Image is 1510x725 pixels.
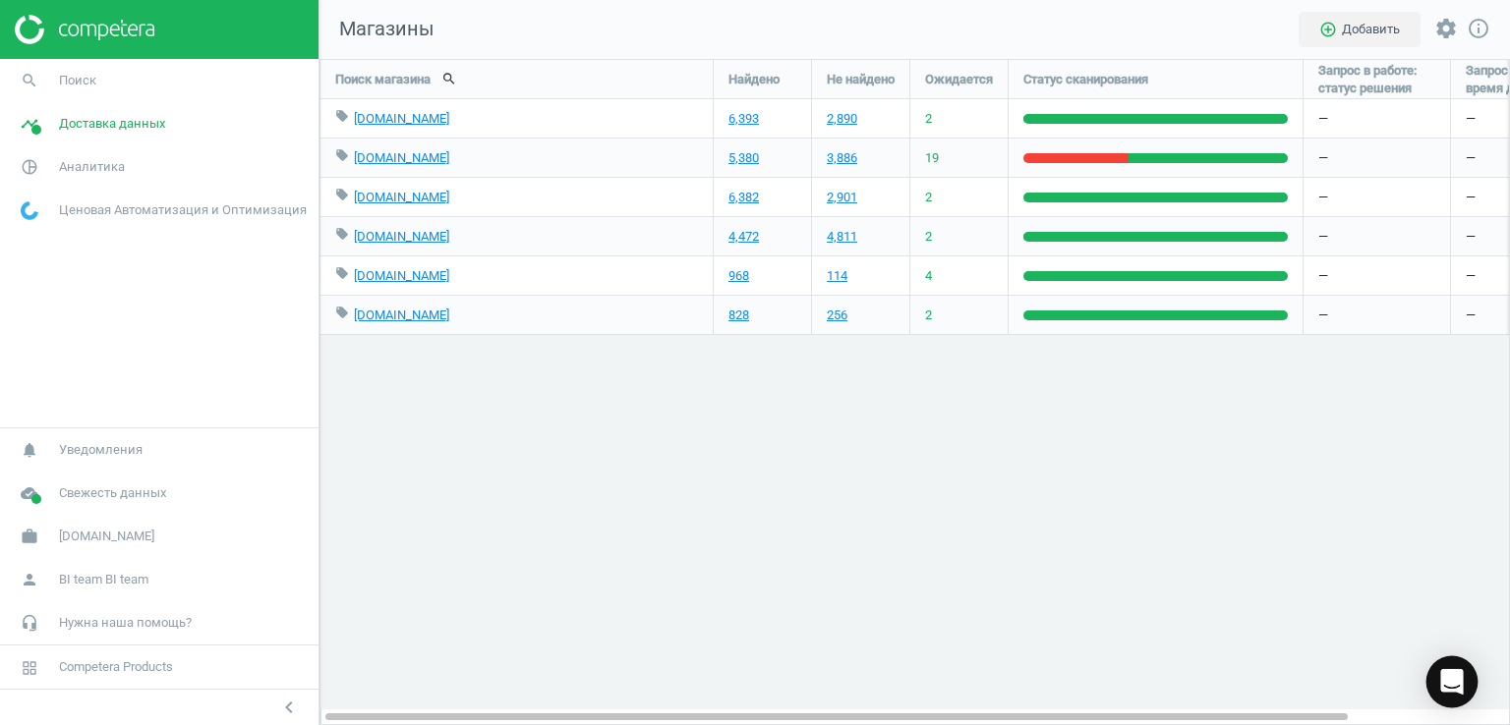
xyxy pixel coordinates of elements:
span: Competera Products [59,658,173,676]
button: chevron_left [264,695,314,720]
span: — [1466,267,1476,285]
button: settings [1425,8,1467,50]
i: add_circle_outline [1319,21,1337,38]
i: chevron_left [277,696,301,719]
span: 2 [925,307,932,324]
span: Свежесть данных [59,484,166,502]
i: cloud_done [11,474,48,512]
div: — [1304,99,1450,138]
span: 2 [925,228,932,246]
a: 6,382 [728,189,759,206]
i: notifications [11,431,48,469]
a: 968 [728,267,749,285]
a: 114 [827,267,847,285]
a: [DOMAIN_NAME] [354,229,449,244]
button: search [431,62,468,95]
a: 256 [827,307,847,324]
span: — [1466,149,1476,167]
span: — [1466,228,1476,246]
div: — [1304,256,1450,295]
span: — [1466,110,1476,128]
div: — [1304,296,1450,334]
span: 4 [925,267,932,285]
span: — [1466,189,1476,206]
span: — [1466,307,1476,324]
i: headset_mic [11,604,48,641]
button: add_circle_outlineДобавить [1299,12,1421,47]
span: 19 [925,149,939,167]
i: local_offer [335,266,349,280]
i: settings [1434,17,1458,40]
a: 2,890 [827,110,857,128]
span: 2 [925,110,932,128]
i: work [11,518,48,555]
span: [DOMAIN_NAME] [59,528,154,545]
span: BI team BI team [59,571,148,588]
a: 4,472 [728,228,759,246]
i: timeline [11,105,48,142]
a: [DOMAIN_NAME] [354,268,449,283]
div: — [1304,139,1450,177]
span: Статус сканирования [1023,71,1148,88]
span: Нужна наша помощь? [59,614,192,632]
span: Аналитика [59,158,125,176]
a: [DOMAIN_NAME] [354,111,449,126]
span: Поиск [59,72,96,89]
span: Уведомления [59,441,143,459]
span: Ожидается [925,71,993,88]
i: local_offer [335,109,349,123]
i: local_offer [335,148,349,162]
i: local_offer [335,188,349,201]
span: Найдено [728,71,780,88]
a: 6,393 [728,110,759,128]
i: local_offer [335,227,349,241]
span: 2 [925,189,932,206]
span: Запрос в работе: статус решения [1318,62,1435,97]
div: Поиск магазина [320,60,713,98]
img: wGWNvw8QSZomAAAAABJRU5ErkJggg== [21,201,38,220]
span: Магазины [319,16,435,43]
span: Ценовая Автоматизация и Оптимизация [59,201,307,219]
div: Open Intercom Messenger [1426,656,1479,708]
span: Не найдено [827,71,895,88]
a: info_outline [1467,17,1490,42]
a: 828 [728,307,749,324]
a: 2,901 [827,189,857,206]
span: Доставка данных [59,115,165,133]
div: — [1304,217,1450,255]
i: person [11,561,48,598]
a: [DOMAIN_NAME] [354,150,449,165]
a: 5,380 [728,149,759,167]
i: pie_chart_outlined [11,148,48,186]
a: 3,886 [827,149,857,167]
a: 4,811 [827,228,857,246]
i: local_offer [335,306,349,319]
a: [DOMAIN_NAME] [354,190,449,204]
i: info_outline [1467,17,1490,40]
a: [DOMAIN_NAME] [354,307,449,322]
img: ajHJNr6hYgQAAAAASUVORK5CYII= [15,15,154,44]
div: — [1304,178,1450,216]
i: search [11,62,48,99]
